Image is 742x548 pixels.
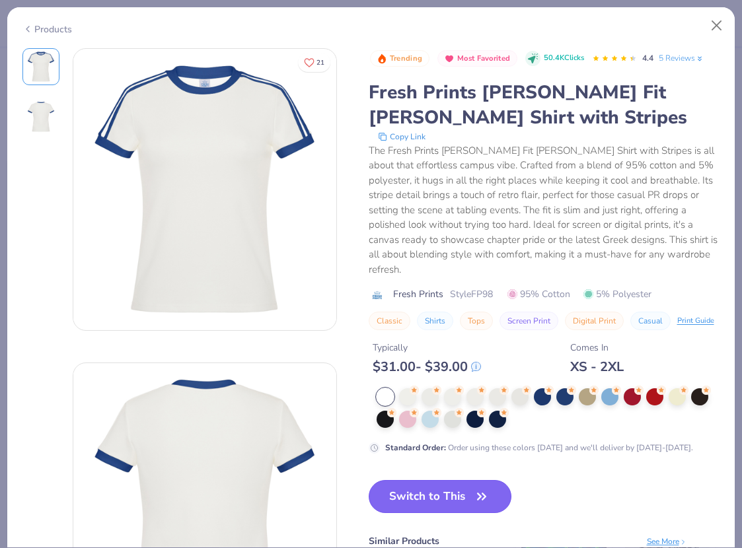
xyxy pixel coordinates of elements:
[385,442,693,454] div: Order using these colors [DATE] and we'll deliver by [DATE]-[DATE].
[390,55,422,62] span: Trending
[25,51,57,83] img: Front
[377,53,387,64] img: Trending sort
[316,59,324,66] span: 21
[374,130,429,143] button: copy to clipboard
[73,58,336,321] img: Front
[369,290,387,300] img: brand logo
[444,53,455,64] img: Most Favorited sort
[570,359,624,375] div: XS - 2XL
[22,22,72,36] div: Products
[642,53,653,63] span: 4.4
[630,312,671,330] button: Casual
[437,50,517,67] button: Badge Button
[544,53,584,64] span: 50.4K Clicks
[659,52,704,64] a: 5 Reviews
[369,534,439,548] div: Similar Products
[370,50,429,67] button: Badge Button
[369,312,410,330] button: Classic
[457,55,510,62] span: Most Favorited
[369,143,720,277] div: The Fresh Prints [PERSON_NAME] Fit [PERSON_NAME] Shirt with Stripes is all about that effortless ...
[450,287,493,301] span: Style FP98
[677,316,714,327] div: Print Guide
[592,48,637,69] div: 4.4 Stars
[385,442,446,453] strong: Standard Order :
[583,287,651,301] span: 5% Polyester
[373,359,481,375] div: $ 31.00 - $ 39.00
[373,341,481,355] div: Typically
[369,80,720,130] div: Fresh Prints [PERSON_NAME] Fit [PERSON_NAME] Shirt with Stripes
[369,480,512,513] button: Switch to This
[25,101,57,133] img: Back
[500,312,558,330] button: Screen Print
[647,535,687,547] div: See More
[570,341,624,355] div: Comes In
[460,312,493,330] button: Tops
[393,287,443,301] span: Fresh Prints
[417,312,453,330] button: Shirts
[704,13,729,38] button: Close
[298,53,330,72] button: Like
[507,287,570,301] span: 95% Cotton
[565,312,624,330] button: Digital Print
